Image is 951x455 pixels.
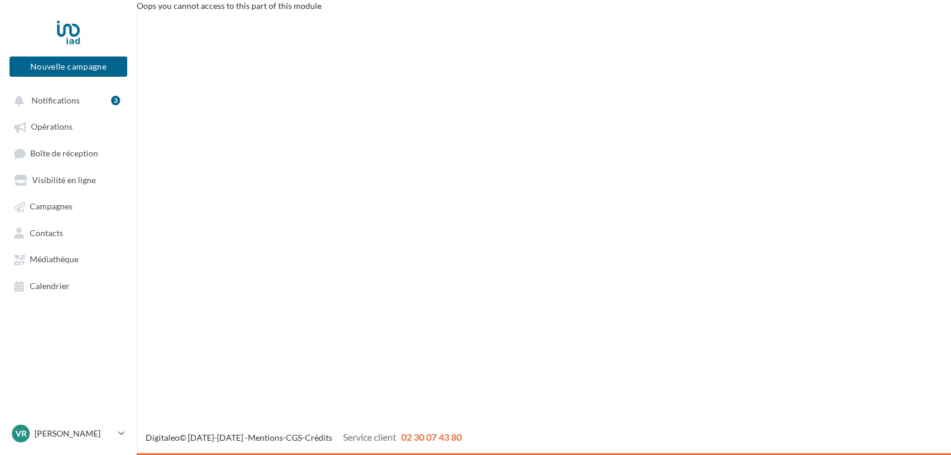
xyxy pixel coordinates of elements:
a: Campagnes [7,195,130,216]
span: Vr [15,428,27,440]
a: Crédits [305,432,332,443]
span: Calendrier [30,281,70,291]
span: Contacts [30,228,63,238]
a: Boîte de réception [7,142,130,164]
div: 3 [111,96,120,105]
span: Opérations [31,122,73,132]
span: Oops you cannot access to this part of this module [137,1,322,11]
a: Calendrier [7,275,130,296]
a: Mentions [248,432,283,443]
a: Digitaleo [146,432,180,443]
p: [PERSON_NAME] [34,428,114,440]
button: Notifications 3 [7,89,125,111]
span: Notifications [32,95,80,105]
a: Médiathèque [7,248,130,269]
a: CGS [286,432,302,443]
a: Vr [PERSON_NAME] [10,422,127,445]
span: Service client [343,431,396,443]
span: Boîte de réception [30,148,98,158]
span: Médiathèque [30,255,78,265]
a: Contacts [7,222,130,243]
span: © [DATE]-[DATE] - - - [146,432,462,443]
span: 02 30 07 43 80 [401,431,462,443]
button: Nouvelle campagne [10,57,127,77]
a: Visibilité en ligne [7,169,130,190]
a: Opérations [7,115,130,137]
span: Visibilité en ligne [32,175,96,185]
span: Campagnes [30,202,73,212]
